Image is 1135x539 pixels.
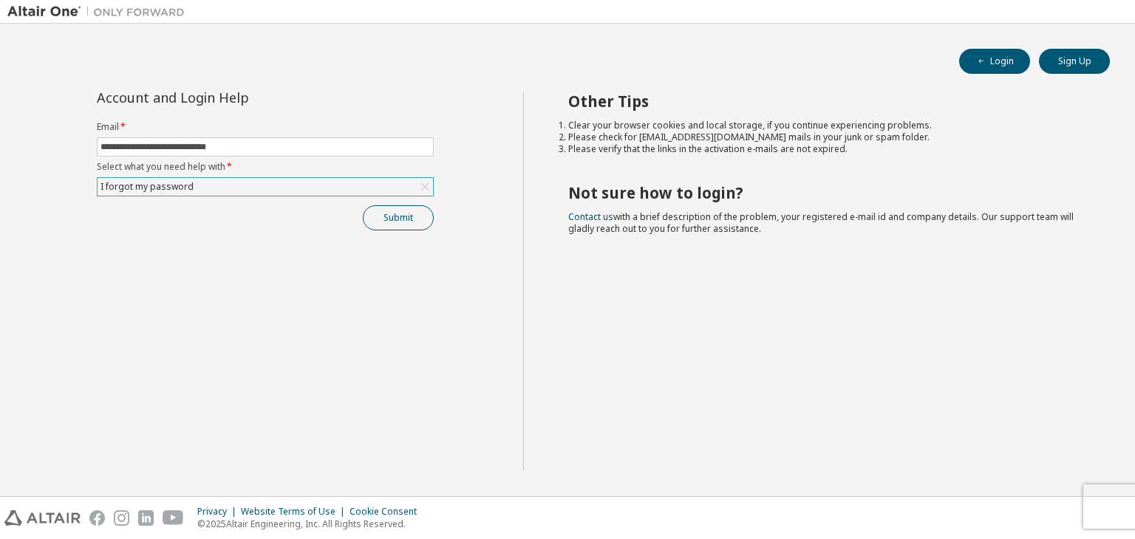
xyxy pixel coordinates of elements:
[363,205,434,230] button: Submit
[98,179,196,195] div: I forgot my password
[97,92,367,103] div: Account and Login Help
[4,510,81,526] img: altair_logo.svg
[241,506,350,518] div: Website Terms of Use
[350,506,426,518] div: Cookie Consent
[197,518,426,530] p: © 2025 Altair Engineering, Inc. All Rights Reserved.
[98,178,433,196] div: I forgot my password
[197,506,241,518] div: Privacy
[114,510,129,526] img: instagram.svg
[568,183,1084,202] h2: Not sure how to login?
[568,131,1084,143] li: Please check for [EMAIL_ADDRESS][DOMAIN_NAME] mails in your junk or spam folder.
[568,143,1084,155] li: Please verify that the links in the activation e-mails are not expired.
[568,210,1074,235] span: with a brief description of the problem, your registered e-mail id and company details. Our suppo...
[568,210,613,223] a: Contact us
[7,4,192,19] img: Altair One
[97,161,434,173] label: Select what you need help with
[568,92,1084,111] h2: Other Tips
[97,121,434,133] label: Email
[89,510,105,526] img: facebook.svg
[959,49,1030,74] button: Login
[568,120,1084,131] li: Clear your browser cookies and local storage, if you continue experiencing problems.
[1039,49,1110,74] button: Sign Up
[163,510,184,526] img: youtube.svg
[138,510,154,526] img: linkedin.svg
